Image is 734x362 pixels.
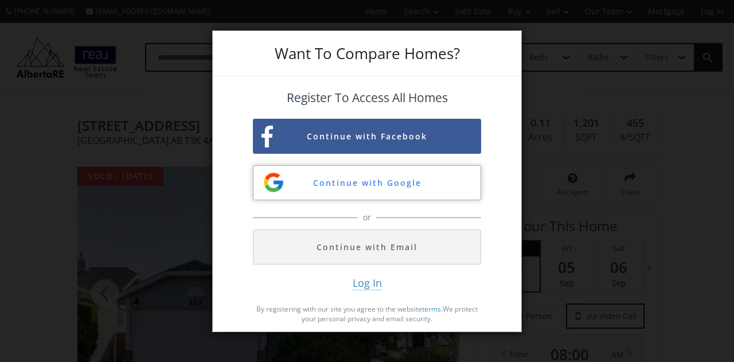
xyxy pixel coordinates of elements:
[253,119,481,154] button: Continue with Facebook
[253,165,481,200] button: Continue with Google
[353,276,382,290] span: Log In
[253,91,481,104] h4: Register To Access All Homes
[262,171,285,194] img: google-sign-up
[261,126,273,148] img: facebook-sign-up
[253,229,481,264] button: Continue with Email
[253,46,481,61] h3: Want To Compare Homes?
[253,304,481,324] p: By registering with our site you agree to the website . We protect your personal privacy and emai...
[422,304,441,314] a: terms
[360,212,374,223] span: or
